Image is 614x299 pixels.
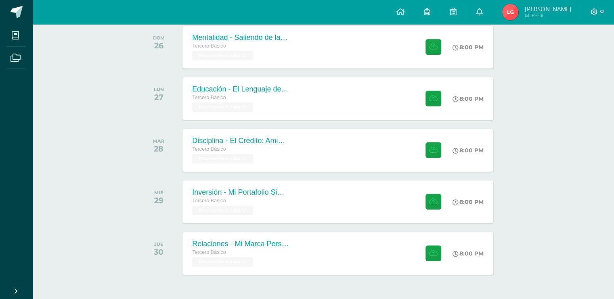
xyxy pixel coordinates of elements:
[154,92,164,102] div: 27
[453,147,484,154] div: 8:00 PM
[453,44,484,51] div: 8:00 PM
[453,250,484,257] div: 8:00 PM
[154,195,163,205] div: 29
[192,206,253,215] span: Finanzas Personales 'U'
[453,95,484,102] div: 8:00 PM
[192,102,253,112] span: Finanzas Personales 'U'
[192,51,253,60] span: Finanzas Personales 'U'
[153,35,165,41] div: DOM
[153,41,165,50] div: 26
[153,138,164,144] div: MAR
[192,85,289,93] div: Educación - El Lenguaje del Dinero
[192,257,253,267] span: Finanzas Personales 'U'
[192,43,226,49] span: Tercero Básico
[192,146,226,152] span: Tercero Básico
[154,190,163,195] div: MIÉ
[154,241,163,247] div: JUE
[192,198,226,203] span: Tercero Básico
[192,33,289,42] div: Mentalidad - Saliendo de la Carrera de la Rata
[192,137,289,145] div: Disciplina - El Crédito: Amigo o Enemigo
[192,95,226,100] span: Tercero Básico
[502,4,518,20] img: 68f22fc691a25975abbfbeab9e04d97e.png
[154,87,164,92] div: LUN
[192,188,289,197] div: Inversión - Mi Portafolio Simulado
[192,240,289,248] div: Relaciones - Mi Marca Personal
[154,247,163,257] div: 30
[524,12,571,19] span: Mi Perfil
[453,198,484,206] div: 8:00 PM
[153,144,164,154] div: 28
[192,249,226,255] span: Tercero Básico
[524,5,571,13] span: [PERSON_NAME]
[192,154,253,164] span: Finanzas Personales 'U'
